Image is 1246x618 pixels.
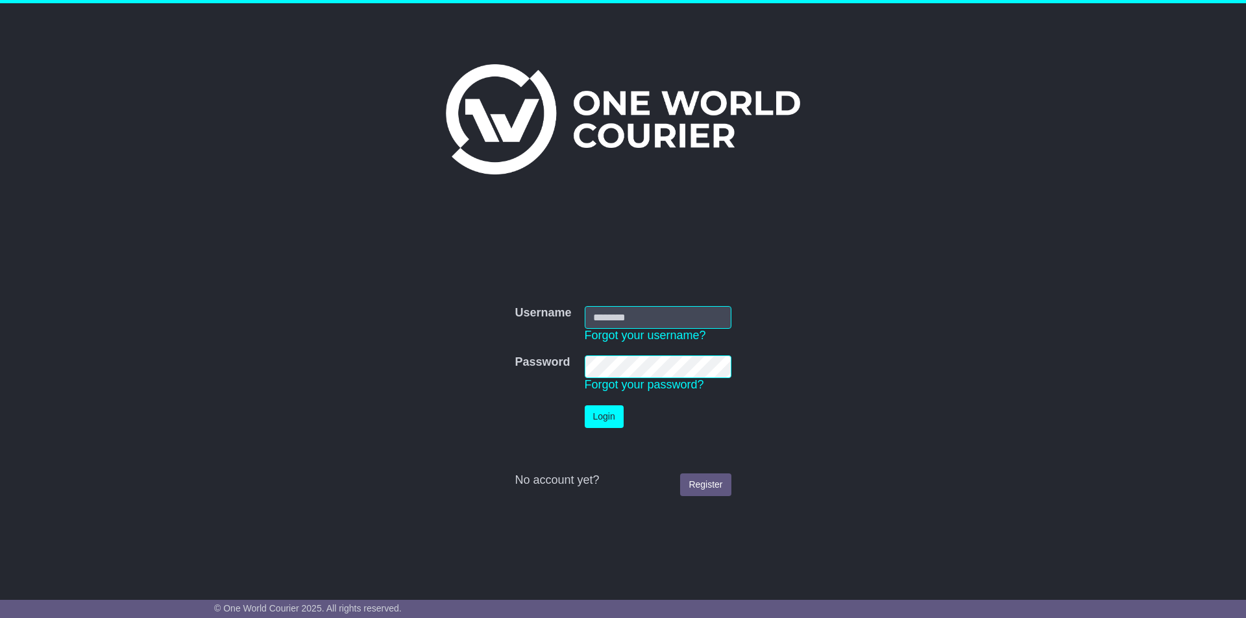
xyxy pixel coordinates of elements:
a: Forgot your username? [585,329,706,342]
img: One World [446,64,800,174]
button: Login [585,405,624,428]
label: Username [515,306,571,320]
a: Forgot your password? [585,378,704,391]
a: Register [680,473,731,496]
label: Password [515,355,570,370]
span: © One World Courier 2025. All rights reserved. [214,603,402,613]
div: No account yet? [515,473,731,488]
